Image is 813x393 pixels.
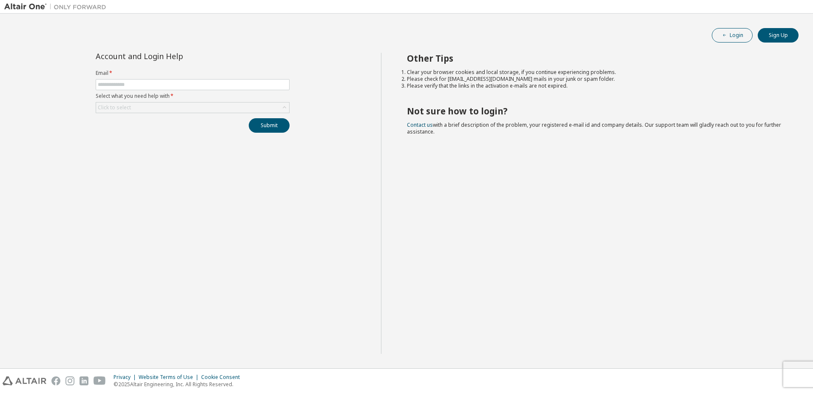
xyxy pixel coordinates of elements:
img: youtube.svg [94,376,106,385]
img: facebook.svg [51,376,60,385]
label: Email [96,70,290,77]
img: Altair One [4,3,111,11]
div: Website Terms of Use [139,374,201,381]
a: Contact us [407,121,433,128]
li: Please verify that the links in the activation e-mails are not expired. [407,83,784,89]
div: Privacy [114,374,139,381]
li: Please check for [EMAIL_ADDRESS][DOMAIN_NAME] mails in your junk or spam folder. [407,76,784,83]
div: Cookie Consent [201,374,245,381]
label: Select what you need help with [96,93,290,100]
span: with a brief description of the problem, your registered e-mail id and company details. Our suppo... [407,121,781,135]
p: © 2025 Altair Engineering, Inc. All Rights Reserved. [114,381,245,388]
img: linkedin.svg [80,376,88,385]
div: Click to select [98,104,131,111]
img: instagram.svg [65,376,74,385]
h2: Not sure how to login? [407,105,784,117]
button: Login [712,28,753,43]
h2: Other Tips [407,53,784,64]
li: Clear your browser cookies and local storage, if you continue experiencing problems. [407,69,784,76]
div: Click to select [96,103,289,113]
button: Submit [249,118,290,133]
img: altair_logo.svg [3,376,46,385]
button: Sign Up [758,28,799,43]
div: Account and Login Help [96,53,251,60]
